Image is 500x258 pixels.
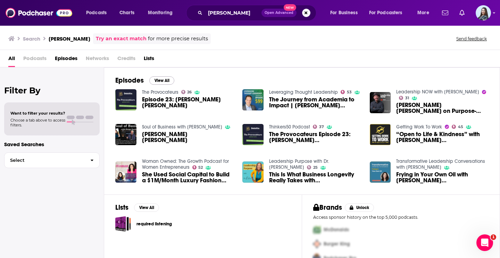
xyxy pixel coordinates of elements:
span: Episodes [55,53,77,67]
span: [PERSON_NAME] [PERSON_NAME] on Purpose-Driven Leadership in Fashion [396,102,489,114]
span: Frying in Your Own Oil with [PERSON_NAME] [PERSON_NAME] [396,172,489,183]
span: The Provocateurs Episode 23: [PERSON_NAME] [PERSON_NAME] [269,131,361,143]
span: Charts [119,8,134,18]
img: This Is What Business Longevity Really Takes with Neri Karra Sillaman | Ep 235 [242,161,264,183]
a: 26 [181,90,192,94]
button: View All [134,203,159,212]
a: required listening [115,216,131,232]
span: Networks [86,53,109,67]
a: Woman Owned: The Growth Podcast for Women Entrepreneurs [142,158,229,170]
a: She Used Social Capital to Build a $1M/Month Luxury Fashion Brand Feat. Dr. Neri Karra Sillaman [142,172,234,183]
img: “Open to Life & Kindness” with Dr. Neri Karra Sillaman (GWTW840) [370,124,391,145]
span: 1 [491,234,496,240]
a: Dr. Neri Karra Sillaman on Purpose-Driven Leadership in Fashion [396,102,489,114]
img: User Profile [476,5,491,20]
span: 53 [347,91,352,94]
a: The Provocateurs [142,89,178,95]
span: 25 [313,166,318,169]
button: open menu [365,7,412,18]
h2: Lists [115,203,128,212]
img: The Journey from Academia to Impact | Neri Karra Sillaman | 599 [242,89,264,110]
span: Choose a tab above to access filters. [10,118,65,127]
span: [PERSON_NAME] [PERSON_NAME] [142,131,234,143]
span: for more precise results [148,35,208,43]
a: 25 [307,165,318,169]
a: Charts [115,7,139,18]
a: Getting Work To Work [396,124,442,130]
a: 53 [341,90,352,94]
h2: Filter By [4,85,100,95]
a: 37 [313,125,324,129]
p: Access sponsor history on the top 5,000 podcasts. [313,215,489,220]
a: 45 [452,125,463,129]
button: Unlock [345,203,374,212]
a: Neri Karra Sillaman [142,131,234,143]
h2: Brands [313,203,342,212]
img: Second Pro Logo [310,237,324,251]
span: 31 [405,97,409,100]
span: Burger King [324,241,350,247]
span: Episode 23: [PERSON_NAME] [PERSON_NAME] [142,97,234,108]
span: More [417,8,429,18]
a: Frying in Your Own Oil with Dr. Neri Karra Sillaman [370,161,391,183]
a: 52 [192,165,203,169]
a: Transformative Leadership Conversations with Winnie da Silva [396,158,485,170]
button: open menu [81,7,116,18]
img: She Used Social Capital to Build a $1M/Month Luxury Fashion Brand Feat. Dr. Neri Karra Sillaman [115,161,136,183]
button: open menu [412,7,438,18]
a: Try an exact match [96,35,147,43]
span: Logged in as brookefortierpr [476,5,491,20]
a: This Is What Business Longevity Really Takes with Neri Karra Sillaman | Ep 235 [269,172,361,183]
a: EpisodesView All [115,76,174,85]
span: She Used Social Capital to Build a $1M/Month Luxury Fashion Brand Feat. [PERSON_NAME] [PERSON_NAME] [142,172,234,183]
img: The Provocateurs Episode 23: Neri Karra Sillaman [242,124,264,145]
a: required listening [136,220,172,228]
span: Open Advanced [265,11,293,15]
h2: Episodes [115,76,144,85]
span: “Open to Life & Kindness” with [PERSON_NAME] [PERSON_NAME] (GWTW840) [396,131,489,143]
span: Select [5,158,85,163]
a: Leadership NOW with Dan Pontefract [396,89,479,95]
span: New [284,4,296,11]
a: ListsView All [115,203,159,212]
div: Search podcasts, credits, & more... [193,5,323,21]
h3: Search [23,35,40,42]
button: Send feedback [454,36,489,42]
span: Podcasts [23,53,47,67]
a: Leadership Purpose with Dr. Robin [269,158,329,170]
button: Select [4,152,100,168]
a: Dr. Neri Karra Sillaman on Purpose-Driven Leadership in Fashion [370,92,391,113]
button: open menu [143,7,182,18]
a: Soul of Business with Blaine Bartlett [142,124,222,130]
a: The Journey from Academia to Impact | Neri Karra Sillaman | 599 [269,97,361,108]
a: Thinkers50 Podcast [269,124,310,130]
a: Lists [144,53,154,67]
img: Neri Karra Sillaman [115,124,136,145]
span: 52 [198,166,203,169]
span: 37 [319,125,324,128]
span: For Business [330,8,358,18]
img: Podchaser - Follow, Share and Rate Podcasts [6,6,72,19]
a: 31 [399,96,409,100]
button: Open AdvancedNew [261,9,297,17]
span: Podcasts [86,8,107,18]
span: Monitoring [148,8,173,18]
span: For Podcasters [369,8,402,18]
a: Frying in Your Own Oil with Dr. Neri Karra Sillaman [396,172,489,183]
a: All [8,53,15,67]
span: Credits [117,53,135,67]
span: The Journey from Academia to Impact | [PERSON_NAME] [PERSON_NAME] | 599 [269,97,361,108]
img: Episode 23: Neri Karra Sillaman [115,89,136,110]
a: Leveraging Thought Leadership [269,89,338,95]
